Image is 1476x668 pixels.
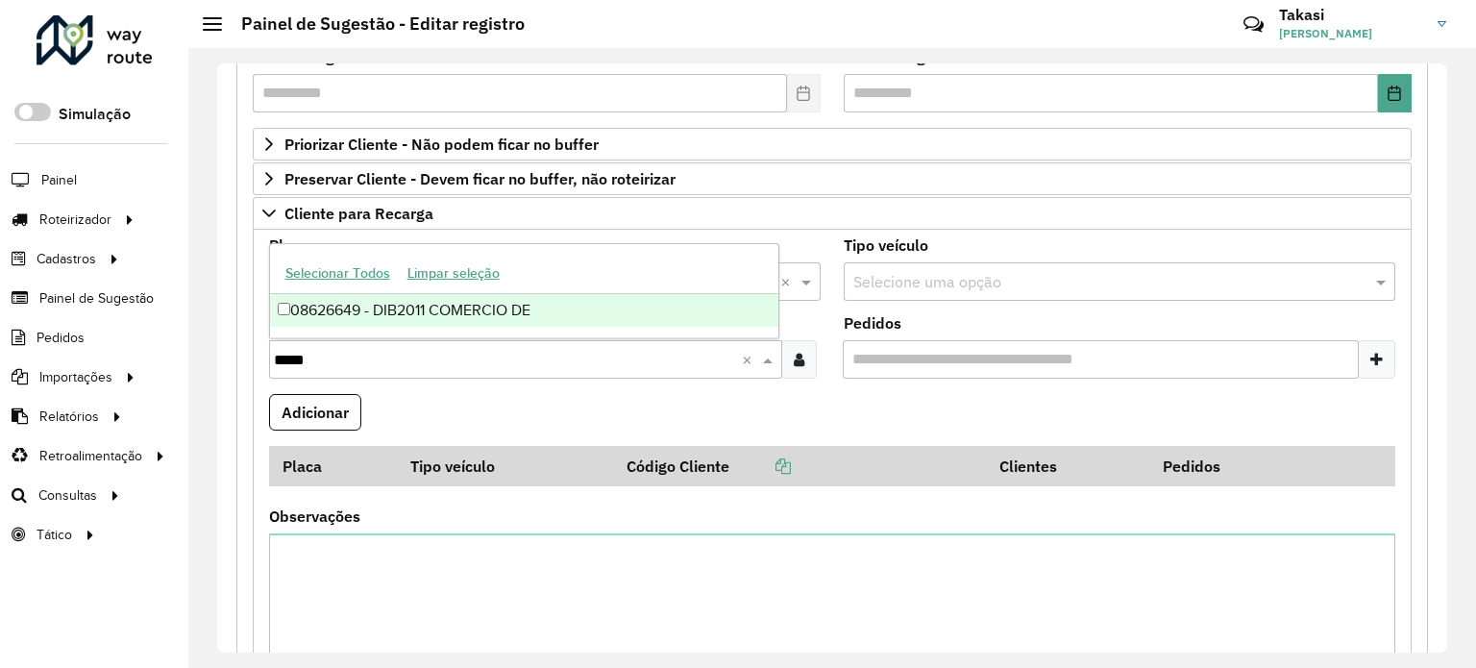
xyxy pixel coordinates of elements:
[1378,74,1412,112] button: Choose Date
[37,525,72,545] span: Tático
[397,446,613,486] th: Tipo veículo
[284,206,433,221] span: Cliente para Recarga
[269,234,308,257] label: Placa
[269,394,361,431] button: Adicionar
[39,446,142,466] span: Retroalimentação
[1233,4,1274,45] a: Contato Rápido
[269,243,780,338] ng-dropdown-panel: Options list
[729,457,791,476] a: Copiar
[277,259,399,288] button: Selecionar Todos
[269,446,397,486] th: Placa
[38,485,97,506] span: Consultas
[253,162,1412,195] a: Preservar Cliente - Devem ficar no buffer, não roteirizar
[614,446,986,486] th: Código Cliente
[986,446,1150,486] th: Clientes
[253,197,1412,230] a: Cliente para Recarga
[39,288,154,309] span: Painel de Sugestão
[39,210,111,230] span: Roteirizador
[1149,446,1314,486] th: Pedidos
[284,136,599,152] span: Priorizar Cliente - Não podem ficar no buffer
[37,249,96,269] span: Cadastros
[269,505,360,528] label: Observações
[742,348,758,371] span: Clear all
[399,259,508,288] button: Limpar seleção
[37,328,85,348] span: Pedidos
[39,367,112,387] span: Importações
[59,103,131,126] label: Simulação
[844,234,928,257] label: Tipo veículo
[1279,25,1423,42] span: [PERSON_NAME]
[253,128,1412,161] a: Priorizar Cliente - Não podem ficar no buffer
[844,311,901,334] label: Pedidos
[39,407,99,427] span: Relatórios
[780,270,797,293] span: Clear all
[1279,6,1423,24] h3: Takasi
[41,170,77,190] span: Painel
[270,294,779,327] div: 08626649 - DIB2011 COMERCIO DE
[222,13,525,35] h2: Painel de Sugestão - Editar registro
[284,171,676,186] span: Preservar Cliente - Devem ficar no buffer, não roteirizar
